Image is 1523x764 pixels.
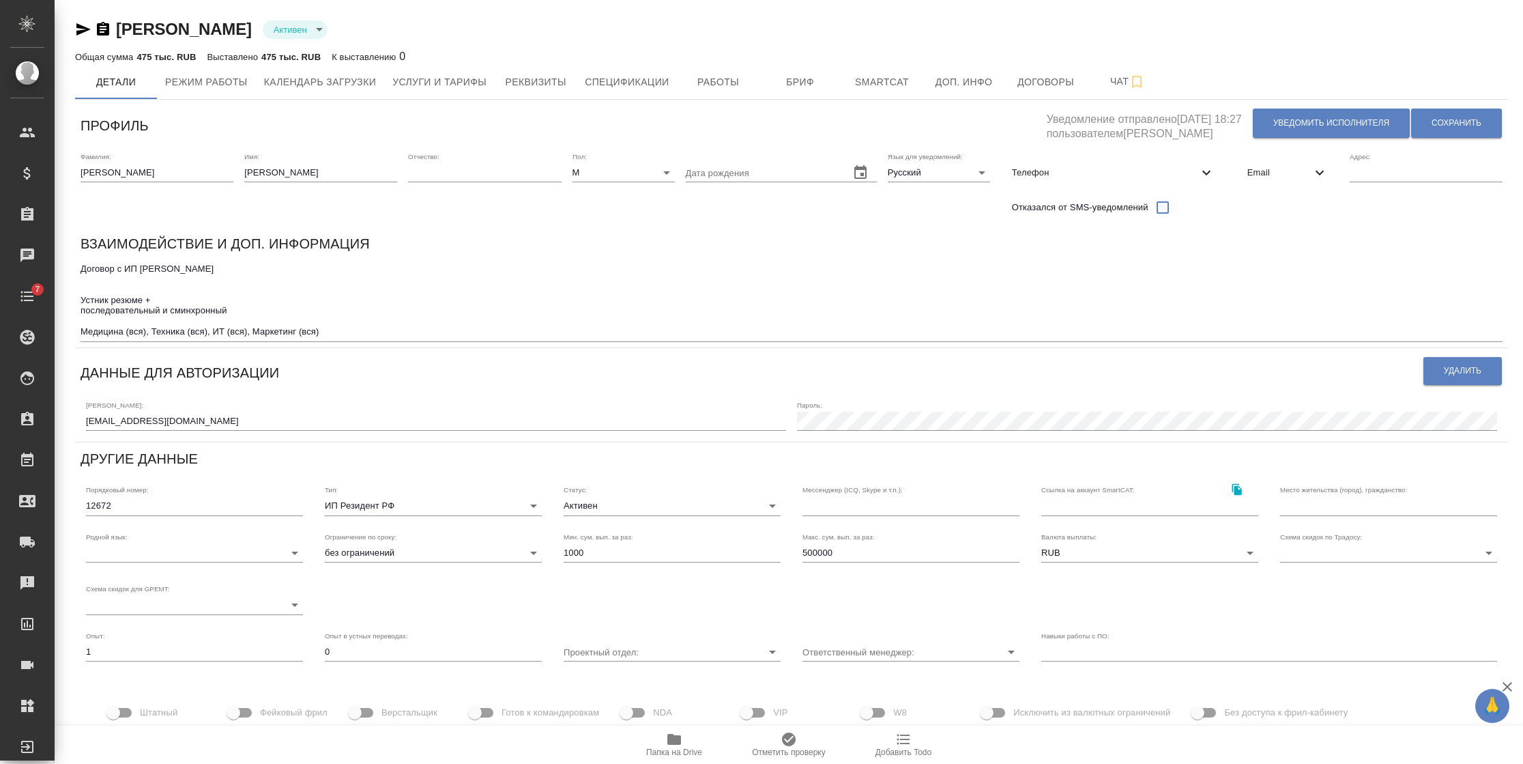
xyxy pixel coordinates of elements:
span: Доп. инфо [931,74,997,91]
svg: Подписаться [1129,74,1145,90]
div: 0 [332,48,405,65]
label: Макс. сум. вып. за раз: [802,533,875,540]
span: Реквизиты [503,74,568,91]
label: Пароль: [797,401,822,408]
p: 475 тыс. RUB [261,52,321,62]
label: Тип: [325,487,338,494]
button: Скопировать ссылку [1223,475,1251,503]
div: ИП Резидент РФ [325,496,542,515]
label: Ссылка на аккаунт SmartCAT: [1041,487,1135,494]
a: 7 [3,279,51,313]
button: 🙏 [1475,689,1509,723]
span: VIP [773,706,787,720]
label: Схема скидок по Традосу: [1280,533,1362,540]
button: Добавить Todo [846,726,961,764]
span: Штатный [140,706,177,720]
label: Опыт в устных переводах: [325,632,408,639]
label: [PERSON_NAME]: [86,401,143,408]
label: Фамилия: [81,153,111,160]
div: RUB [1041,543,1258,563]
span: Детали [83,74,149,91]
h5: Уведомление отправлено [DATE] 18:27 пользователем [PERSON_NAME] [1047,105,1252,141]
span: 7 [27,283,48,296]
p: К выставлению [332,52,399,62]
p: Общая сумма [75,52,136,62]
div: М [572,163,675,182]
span: Режим работы [165,74,248,91]
span: Уведомить исполнителя [1273,117,1389,129]
label: Имя: [244,153,259,160]
span: Отметить проверку [752,748,825,757]
span: Отказался от SMS-уведомлений [1012,201,1148,214]
label: Место жительства (город), гражданство: [1280,487,1407,494]
span: Бриф [768,74,833,91]
span: Услуги и тарифы [392,74,487,91]
label: Опыт: [86,632,105,639]
button: Папка на Drive [617,726,731,764]
span: Спецификации [585,74,669,91]
label: Пол: [572,153,587,160]
span: Телефон [1012,166,1198,180]
label: Валюта выплаты: [1041,533,1097,540]
span: Удалить [1444,365,1481,377]
h6: Данные для авторизации [81,362,279,384]
span: Верстальщик [381,706,437,720]
div: без ограничений [325,543,542,563]
button: Скопировать ссылку для ЯМессенджера [75,21,91,38]
label: Ограничение по сроку: [325,533,396,540]
label: Родной язык: [86,533,128,540]
a: [PERSON_NAME] [116,20,252,38]
span: Работы [686,74,751,91]
span: Без доступа к фрил-кабинету [1224,706,1348,720]
span: Чат [1095,73,1161,90]
p: 475 тыс. RUB [136,52,196,62]
button: Open [1002,642,1021,662]
label: Мессенджер (ICQ, Skype и т.п.): [802,487,903,494]
span: Папка на Drive [646,748,702,757]
h6: Другие данные [81,448,198,470]
span: Договоры [1013,74,1079,91]
button: Уведомить исполнителя [1253,109,1410,138]
label: Адрес: [1350,153,1371,160]
div: Телефон [1001,158,1225,188]
button: Скопировать ссылку [95,21,111,38]
h6: Профиль [81,115,149,137]
label: Схема скидок для GPEMT: [86,586,170,593]
span: Готов к командировкам [502,706,599,720]
button: Сохранить [1411,109,1502,138]
p: Выставлено [207,52,262,62]
div: Активен [564,496,781,515]
div: Русский [888,163,990,182]
span: 🙏 [1481,692,1504,720]
button: Отметить проверку [731,726,846,764]
span: Сохранить [1432,117,1481,129]
label: Отчество: [408,153,439,160]
label: Статус: [564,487,587,494]
span: Исключить из валютных ограничений [1013,706,1170,720]
span: Smartcat [850,74,915,91]
span: Календарь загрузки [264,74,377,91]
label: Навыки работы с ПО: [1041,632,1109,639]
span: Email [1247,166,1311,180]
div: Активен [263,20,328,39]
span: NDA [653,706,672,720]
label: Порядковый номер: [86,487,148,494]
span: Фейковый фрил [260,706,328,720]
button: Удалить [1423,357,1502,385]
button: Open [763,642,782,662]
span: W8 [893,706,907,720]
button: Активен [270,24,311,36]
label: Мин. сум. вып. за раз: [564,533,633,540]
textarea: Договор с ИП [PERSON_NAME] Устник резюме + последовательный и сминхронный Медицина (вся), Техника... [81,264,1503,337]
span: Добавить Todo [875,748,931,757]
label: Язык для уведомлений: [888,153,963,160]
div: Email [1236,158,1339,188]
h6: Взаимодействие и доп. информация [81,233,370,255]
